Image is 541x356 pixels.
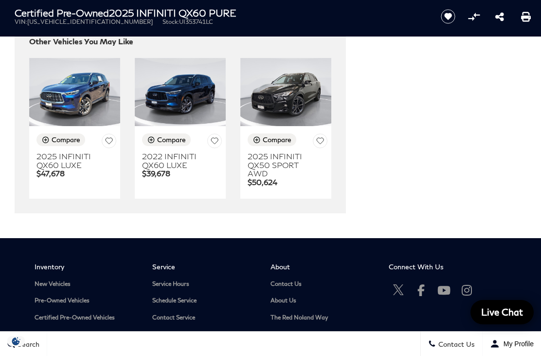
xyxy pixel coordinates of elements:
a: Certified Pre-Owned Vehicles [35,314,138,321]
a: Share this Certified Pre-Owned 2025 INFINITI QX60 PURE [495,11,504,22]
button: Open user profile menu [483,332,541,356]
span: UI353741LC [179,18,213,25]
strong: Certified Pre-Owned [15,7,109,19]
h3: 2025 INFINITI QX50 SPORT AWD [248,152,311,178]
a: 2022 INFINITI QX60 LUXE $39,678 [142,152,222,178]
p: $50,624 [248,178,327,187]
h3: 2022 INFINITI QX60 LUXE [142,152,206,169]
div: Compare [52,135,80,144]
a: 2025 INFINITI QX60 LUXE $47,678 [36,152,116,178]
span: About [270,262,374,271]
button: Compare Vehicle [36,133,85,146]
a: Contact Us [270,281,374,288]
span: Contact Us [436,340,475,348]
a: Schedule Service [152,297,256,304]
span: Live Chat [476,306,528,318]
a: About Us [270,297,374,304]
a: New Vehicles [35,281,138,288]
span: Connect With Us [389,262,492,271]
p: $39,678 [142,169,222,178]
button: Save vehicle [437,9,459,24]
div: Compare [263,135,291,144]
span: VIN: [15,18,27,25]
button: Compare Vehicle [142,133,191,146]
a: Pre-Owned Vehicles [35,297,138,304]
button: Compare Vehicle [467,9,481,24]
a: 2025 INFINITI QX50 SPORT AWD $50,624 [248,152,327,187]
a: Contact Service [152,314,256,321]
span: My Profile [500,340,534,348]
img: Opt-Out Icon [5,336,27,346]
span: Stock: [162,18,179,25]
h1: 2025 INFINITI QX60 PURE [15,7,426,18]
h2: Other Vehicles You May Like [29,37,331,46]
a: Open Twitter in a new window [389,281,408,300]
a: Print this Certified Pre-Owned 2025 INFINITI QX60 PURE [521,11,531,22]
span: Service [152,262,256,271]
a: Open Facebook in a new window [412,281,431,300]
section: Click to Open Cookie Consent Modal [5,336,27,346]
img: 2025 INFINITI QX50 SPORT AWD [240,58,331,126]
img: 2022 INFINITI QX60 LUXE [135,58,226,126]
span: Search [15,340,39,348]
button: Save Vehicle [207,133,222,150]
img: 2025 INFINITI QX60 LUXE [29,58,120,126]
p: $47,678 [36,169,116,178]
span: Inventory [35,262,138,271]
h3: 2025 INFINITI QX60 LUXE [36,152,100,169]
a: Service Hours [152,281,256,288]
button: Save Vehicle [102,133,116,150]
a: Live Chat [470,300,534,324]
a: The Red Noland Way [270,314,374,321]
a: Open Youtube-play in a new window [434,281,454,300]
div: Compare [157,135,186,144]
button: Compare Vehicle [248,133,296,146]
button: Save Vehicle [313,133,327,150]
span: [US_VEHICLE_IDENTIFICATION_NUMBER] [27,18,153,25]
a: Open Instagram in a new window [457,281,477,300]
